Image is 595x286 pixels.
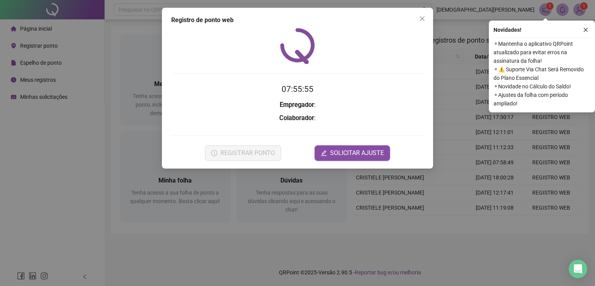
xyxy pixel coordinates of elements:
span: ⚬ Novidade no Cálculo do Saldo! [494,82,590,91]
span: ⚬ Ajustes da folha com período ampliado! [494,91,590,108]
span: close [583,27,588,33]
h3: : [171,113,424,123]
time: 07:55:55 [282,84,313,94]
div: Registro de ponto web [171,16,424,25]
strong: Empregador [280,101,314,109]
div: Open Intercom Messenger [569,260,587,278]
button: editSOLICITAR AJUSTE [315,145,390,161]
img: QRPoint [280,28,315,64]
span: edit [321,150,327,156]
span: Novidades ! [494,26,521,34]
button: Close [416,12,428,25]
span: SOLICITAR AJUSTE [330,148,384,158]
h3: : [171,100,424,110]
span: ⚬ ⚠️ Suporte Via Chat Será Removido do Plano Essencial [494,65,590,82]
span: close [419,16,425,22]
span: ⚬ Mantenha o aplicativo QRPoint atualizado para evitar erros na assinatura da folha! [494,40,590,65]
strong: Colaborador [279,114,314,122]
button: REGISTRAR PONTO [205,145,281,161]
